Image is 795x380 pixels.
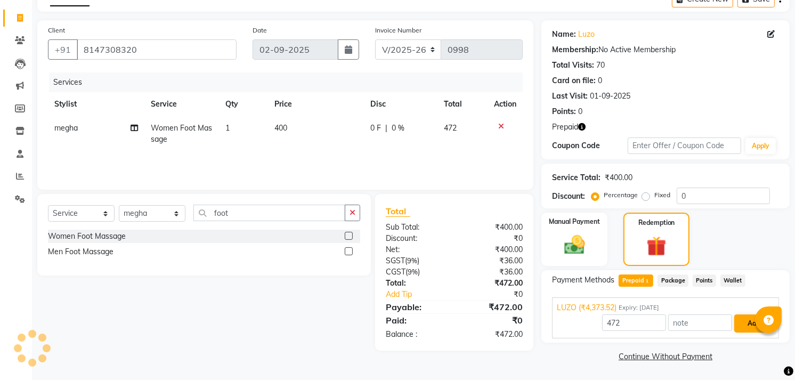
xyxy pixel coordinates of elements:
[385,123,387,134] span: |
[378,314,455,327] div: Paid:
[745,138,776,154] button: Apply
[654,190,670,200] label: Fixed
[605,172,632,183] div: ₹400.00
[638,218,675,228] label: Redemption
[455,244,531,255] div: ₹400.00
[596,60,605,71] div: 70
[619,303,659,312] span: Expiry: [DATE]
[552,191,585,202] div: Discount:
[455,255,531,266] div: ₹36.00
[437,92,488,116] th: Total
[455,233,531,244] div: ₹0
[557,302,616,313] span: LUZO (₹4,373.52)
[552,75,596,86] div: Card on file:
[640,234,672,258] img: _gift.svg
[219,92,269,116] th: Qty
[378,329,455,340] div: Balance :
[370,123,381,134] span: 0 F
[644,278,650,285] span: 1
[552,172,601,183] div: Service Total:
[253,26,267,35] label: Date
[378,266,455,278] div: ( )
[628,138,741,154] input: Enter Offer / Coupon Code
[590,91,630,102] div: 01-09-2025
[488,92,523,116] th: Action
[48,246,113,257] div: Men Foot Massage
[386,267,405,277] span: CGST
[734,314,773,333] button: Add
[455,266,531,278] div: ₹36.00
[444,123,457,133] span: 472
[552,106,576,117] div: Points:
[375,26,421,35] label: Invoice Number
[467,289,531,300] div: ₹0
[54,123,78,133] span: megha
[455,222,531,233] div: ₹400.00
[552,91,588,102] div: Last Visit:
[378,255,455,266] div: ( )
[378,233,455,244] div: Discount:
[144,92,218,116] th: Service
[48,39,78,60] button: +91
[386,206,410,217] span: Total
[552,29,576,40] div: Name:
[378,244,455,255] div: Net:
[598,75,602,86] div: 0
[48,92,144,116] th: Stylist
[392,123,404,134] span: 0 %
[668,314,732,331] input: note
[455,314,531,327] div: ₹0
[408,268,418,276] span: 9%
[455,329,531,340] div: ₹472.00
[77,39,237,60] input: Search by Name/Mobile/Email/Code
[619,274,653,287] span: Prepaid
[602,314,666,331] input: Amount
[578,29,595,40] a: Luzo
[552,60,594,71] div: Total Visits:
[193,205,345,221] input: Search or Scan
[455,301,531,313] div: ₹472.00
[378,222,455,233] div: Sub Total:
[552,44,779,55] div: No Active Membership
[720,274,745,287] span: Wallet
[552,44,598,55] div: Membership:
[693,274,716,287] span: Points
[378,278,455,289] div: Total:
[578,106,582,117] div: 0
[455,278,531,289] div: ₹472.00
[558,233,591,257] img: _cash.svg
[48,231,126,242] div: Women Foot Massage
[543,351,788,362] a: Continue Without Payment
[407,256,417,265] span: 9%
[604,190,638,200] label: Percentage
[48,26,65,35] label: Client
[552,140,628,151] div: Coupon Code
[549,217,600,227] label: Manual Payment
[378,301,455,313] div: Payable:
[268,92,364,116] th: Price
[552,122,578,133] span: Prepaid
[364,92,437,116] th: Disc
[658,274,688,287] span: Package
[552,274,614,286] span: Payment Methods
[274,123,287,133] span: 400
[151,123,212,144] span: Women Foot Massage
[225,123,230,133] span: 1
[378,289,467,300] a: Add Tip
[49,72,531,92] div: Services
[386,256,405,265] span: SGST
